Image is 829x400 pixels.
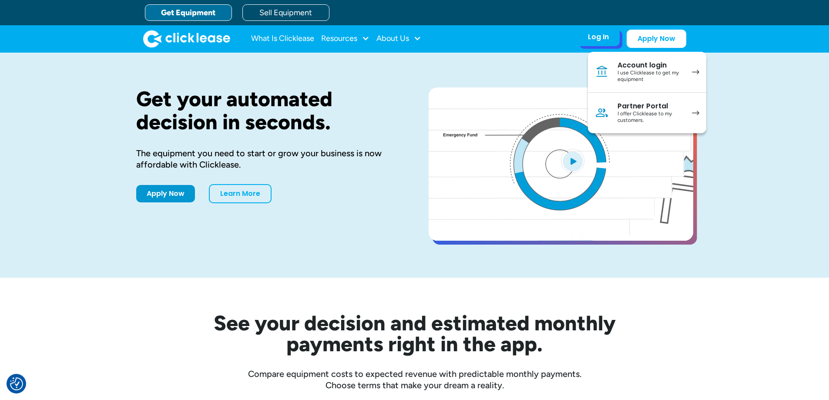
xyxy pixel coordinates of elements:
[618,102,683,111] div: Partner Portal
[588,52,706,93] a: Account loginI use Clicklease to get my equipment
[692,70,699,74] img: arrow
[136,368,693,391] div: Compare equipment costs to expected revenue with predictable monthly payments. Choose terms that ...
[588,52,706,133] nav: Log In
[595,65,609,79] img: Bank icon
[618,111,683,124] div: I offer Clicklease to my customers.
[136,185,195,202] a: Apply Now
[588,93,706,133] a: Partner PortalI offer Clicklease to my customers.
[618,61,683,70] div: Account login
[10,377,23,390] img: Revisit consent button
[136,87,401,134] h1: Get your automated decision in seconds.
[376,30,421,47] div: About Us
[321,30,369,47] div: Resources
[429,87,693,241] a: open lightbox
[561,149,584,173] img: Blue play button logo on a light blue circular background
[627,30,686,48] a: Apply Now
[136,148,401,170] div: The equipment you need to start or grow your business is now affordable with Clicklease.
[143,30,230,47] img: Clicklease logo
[251,30,314,47] a: What Is Clicklease
[588,33,609,41] div: Log In
[595,106,609,120] img: Person icon
[618,70,683,83] div: I use Clicklease to get my equipment
[143,30,230,47] a: home
[171,313,658,354] h2: See your decision and estimated monthly payments right in the app.
[242,4,329,21] a: Sell Equipment
[145,4,232,21] a: Get Equipment
[10,377,23,390] button: Consent Preferences
[209,184,272,203] a: Learn More
[692,111,699,115] img: arrow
